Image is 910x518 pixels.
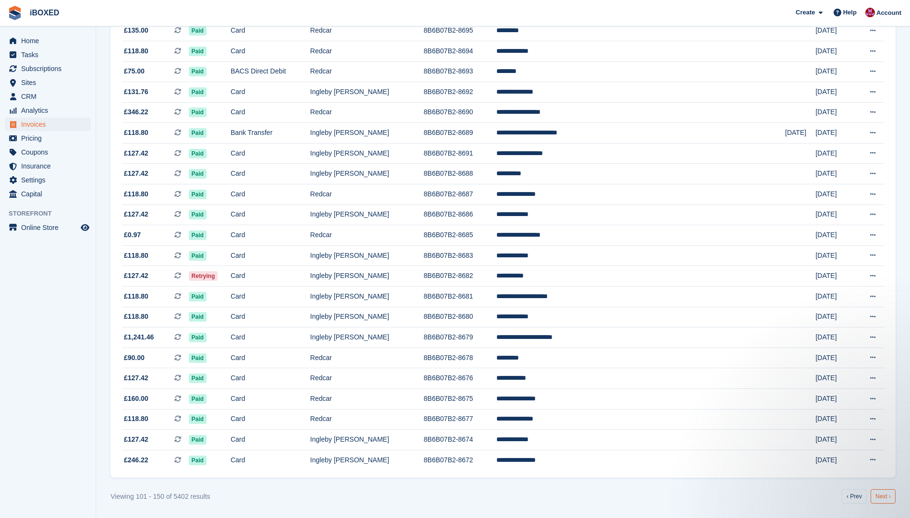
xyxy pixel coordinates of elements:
span: Help [843,8,857,17]
span: Paid [189,210,207,219]
span: Paid [189,394,207,404]
span: Subscriptions [21,62,79,75]
td: [DATE] [815,164,855,184]
a: menu [5,173,91,187]
td: 8B6B07B2-8680 [424,307,497,327]
span: Paid [189,414,207,424]
td: 8B6B07B2-8682 [424,266,497,287]
span: £118.80 [124,189,148,199]
td: 8B6B07B2-8695 [424,21,497,41]
td: Redcar [310,102,424,123]
a: menu [5,34,91,48]
span: Paid [189,353,207,363]
td: [DATE] [815,327,855,348]
td: Card [231,368,310,389]
td: Ingleby [PERSON_NAME] [310,164,424,184]
td: 8B6B07B2-8693 [424,61,497,82]
td: 8B6B07B2-8677 [424,409,497,430]
td: 8B6B07B2-8676 [424,368,497,389]
td: [DATE] [815,225,855,246]
a: Preview store [79,222,91,233]
a: menu [5,145,91,159]
td: [DATE] [815,21,855,41]
td: 8B6B07B2-8689 [424,123,497,144]
span: £127.42 [124,373,148,383]
a: menu [5,187,91,201]
td: [DATE] [815,143,855,164]
td: Redcar [310,348,424,368]
span: £346.22 [124,107,148,117]
span: £127.42 [124,434,148,445]
td: BACS Direct Debit [231,61,310,82]
span: Online Store [21,221,79,234]
td: [DATE] [815,409,855,430]
img: Amanda Forder [865,8,875,17]
td: Redcar [310,41,424,61]
span: Settings [21,173,79,187]
td: Card [231,41,310,61]
span: £90.00 [124,353,145,363]
td: Card [231,287,310,307]
div: Viewing 101 - 150 of 5402 results [111,492,210,502]
span: Retrying [189,271,218,281]
td: Ingleby [PERSON_NAME] [310,143,424,164]
td: 8B6B07B2-8681 [424,287,497,307]
span: £118.80 [124,414,148,424]
td: Ingleby [PERSON_NAME] [310,205,424,225]
td: 8B6B07B2-8694 [424,41,497,61]
td: Redcar [310,61,424,82]
a: menu [5,132,91,145]
td: Card [231,21,310,41]
a: Next [871,489,896,504]
span: £1,241.46 [124,332,154,342]
td: Card [231,409,310,430]
span: Paid [189,190,207,199]
td: Card [231,205,310,225]
span: Insurance [21,159,79,173]
td: Redcar [310,389,424,410]
span: Paid [189,67,207,76]
span: Account [876,8,901,18]
td: Card [231,307,310,327]
a: menu [5,62,91,75]
td: Ingleby [PERSON_NAME] [310,287,424,307]
td: [DATE] [815,450,855,470]
td: [DATE] [815,245,855,266]
a: Previous [842,489,867,504]
td: Card [231,266,310,287]
a: menu [5,104,91,117]
td: Redcar [310,184,424,205]
td: Card [231,143,310,164]
td: Card [231,184,310,205]
td: Card [231,82,310,103]
span: £127.42 [124,271,148,281]
a: menu [5,48,91,61]
td: [DATE] [815,82,855,103]
td: Ingleby [PERSON_NAME] [310,327,424,348]
span: Storefront [9,209,96,218]
td: Card [231,430,310,450]
td: Card [231,389,310,410]
span: £0.97 [124,230,141,240]
td: [DATE] [815,266,855,287]
td: Ingleby [PERSON_NAME] [310,266,424,287]
td: [DATE] [815,205,855,225]
td: Ingleby [PERSON_NAME] [310,245,424,266]
span: £127.42 [124,209,148,219]
span: £118.80 [124,128,148,138]
td: Card [231,245,310,266]
span: CRM [21,90,79,103]
td: Card [231,450,310,470]
td: 8B6B07B2-8672 [424,450,497,470]
td: [DATE] [815,184,855,205]
span: Paid [189,149,207,158]
td: 8B6B07B2-8690 [424,102,497,123]
span: Paid [189,47,207,56]
td: Card [231,348,310,368]
td: [DATE] [815,430,855,450]
td: 8B6B07B2-8679 [424,327,497,348]
td: Card [231,102,310,123]
span: Paid [189,26,207,36]
td: [DATE] [815,61,855,82]
span: Paid [189,292,207,301]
